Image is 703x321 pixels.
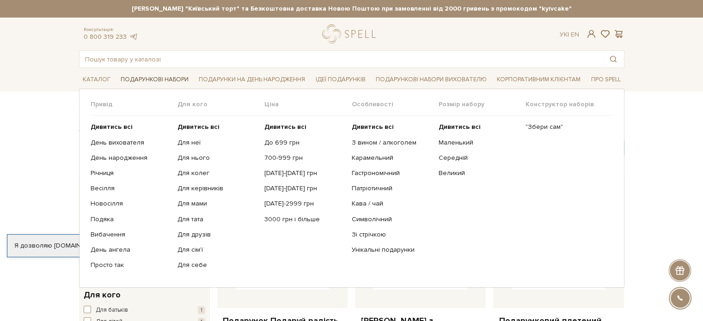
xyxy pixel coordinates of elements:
[351,215,431,224] a: Символічний
[439,123,481,131] b: Дивитись всі
[91,215,171,224] a: Подяка
[439,139,519,147] a: Маленький
[177,154,257,162] a: Для нього
[91,139,171,147] a: День вихователя
[351,123,393,131] b: Дивитись всі
[79,51,603,67] input: Пошук товару у каталозі
[587,73,624,87] a: Про Spell
[571,30,579,38] a: En
[603,51,624,67] button: Пошук товару у каталозі
[195,73,309,87] a: Подарунки на День народження
[351,123,431,131] a: Дивитись всі
[96,306,128,315] span: Для батьків
[439,100,526,109] span: Розмір набору
[264,154,344,162] a: 700-999 грн
[91,123,133,131] b: Дивитись всі
[322,24,380,43] a: logo
[351,200,431,208] a: Кава / чай
[351,184,431,193] a: Патріотичний
[526,100,612,109] span: Конструктор наборів
[177,123,220,131] b: Дивитись всі
[264,184,344,193] a: [DATE]-[DATE] грн
[84,306,205,315] button: Для батьків 1
[264,100,351,109] span: Ціна
[264,215,344,224] a: 3000 грн і більше
[351,139,431,147] a: З вином / алкоголем
[84,27,138,33] span: Консультація:
[79,89,624,288] div: Каталог
[177,184,257,193] a: Для керівників
[264,139,344,147] a: До 699 грн
[351,230,431,239] a: Зі стрічкою
[439,169,519,177] a: Великий
[439,154,519,162] a: Середній
[560,30,579,39] div: Ук
[351,246,431,254] a: Унікальні подарунки
[177,261,257,269] a: Для себе
[177,200,257,208] a: Для мами
[526,123,605,131] a: "Збери сам"
[177,123,257,131] a: Дивитись всі
[117,73,192,87] a: Подарункові набори
[91,123,171,131] a: Дивитись всі
[177,215,257,224] a: Для тата
[177,169,257,177] a: Для колег
[568,30,569,38] span: |
[372,72,490,87] a: Подарункові набори вихователю
[264,169,344,177] a: [DATE]-[DATE] грн
[177,100,264,109] span: Для кого
[79,5,624,13] strong: [PERSON_NAME] "Київський торт" та Безкоштовна доставка Новою Поштою при замовленні від 2000 гриве...
[351,154,431,162] a: Карамельний
[91,184,171,193] a: Весілля
[177,139,257,147] a: Для неї
[177,246,257,254] a: Для сім'ї
[264,200,344,208] a: [DATE]-2999 грн
[91,246,171,254] a: День ангела
[439,123,519,131] a: Дивитись всі
[177,230,257,239] a: Для друзів
[91,169,171,177] a: Річниця
[264,123,306,131] b: Дивитись всі
[91,230,171,239] a: Вибачення
[198,306,205,314] span: 1
[91,100,177,109] span: Привід
[91,200,171,208] a: Новосілля
[351,169,431,177] a: Гастрономічний
[312,73,369,87] a: Ідеї подарунків
[7,242,258,250] div: Я дозволяю [DOMAIN_NAME] використовувати
[129,33,138,41] a: telegram
[79,73,114,87] a: Каталог
[351,100,438,109] span: Особливості
[493,72,584,87] a: Корпоративним клієнтам
[91,261,171,269] a: Просто так
[91,154,171,162] a: День народження
[264,123,344,131] a: Дивитись всі
[84,33,127,41] a: 0 800 319 233
[84,289,121,301] span: Для кого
